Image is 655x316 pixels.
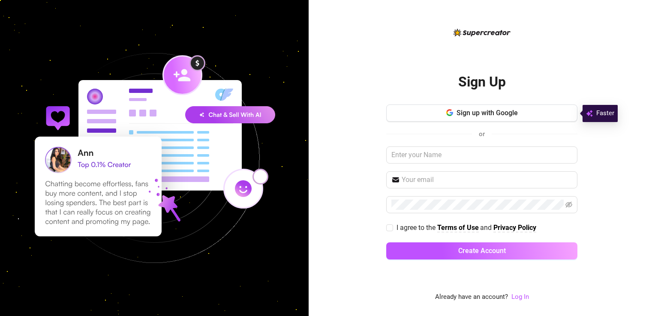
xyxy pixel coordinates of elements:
span: Sign up with Google [457,109,518,117]
button: Create Account [386,242,577,259]
a: Terms of Use [437,224,479,233]
span: Already have an account? [435,292,508,302]
img: signup-background-D0MIrEPF.svg [6,10,303,306]
a: Privacy Policy [493,224,536,233]
strong: Terms of Use [437,224,479,232]
span: or [479,130,485,138]
span: and [480,224,493,232]
img: logo-BBDzfeDw.svg [454,29,511,36]
input: Your email [402,175,572,185]
img: svg%3e [586,108,593,119]
button: Sign up with Google [386,104,577,122]
strong: Privacy Policy [493,224,536,232]
a: Log In [511,293,529,301]
span: I agree to the [397,224,437,232]
span: Faster [596,108,614,119]
h2: Sign Up [458,73,506,91]
a: Log In [511,292,529,302]
input: Enter your Name [386,146,577,164]
span: Create Account [458,247,506,255]
span: eye-invisible [565,201,572,208]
